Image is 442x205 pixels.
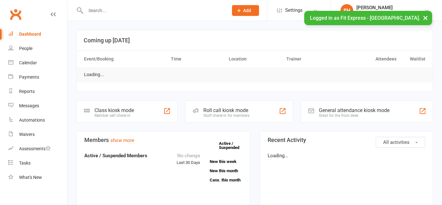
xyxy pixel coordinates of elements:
[8,70,67,84] a: Payments
[383,139,410,145] span: All activities
[340,4,353,17] div: SH
[310,15,420,21] span: Logged in as Fit Express - [GEOGRAPHIC_DATA].
[19,46,32,51] div: People
[210,169,242,173] a: New this month
[84,6,224,15] input: Search...
[8,170,67,185] a: What's New
[8,99,67,113] a: Messages
[219,137,247,154] a: Active / Suspended
[399,51,428,67] th: Waitlist
[420,11,431,25] button: ×
[81,67,107,82] td: Loading...
[19,60,37,65] div: Calendar
[226,51,284,67] th: Location
[319,107,389,113] div: General attendance kiosk mode
[376,137,425,148] button: All activities
[19,32,41,37] div: Dashboard
[19,175,42,180] div: What's New
[95,107,134,113] div: Class kiosk mode
[268,152,425,159] p: Loading...
[19,160,31,166] div: Tasks
[8,156,67,170] a: Tasks
[8,6,24,22] a: Clubworx
[177,152,200,166] div: Last 30 Days
[19,146,51,151] div: Assessments
[243,8,251,13] span: Add
[210,178,242,182] a: Canx. this month
[110,138,134,143] a: show more
[95,113,134,118] div: Member self check-in
[8,142,67,156] a: Assessments
[203,107,249,113] div: Roll call kiosk mode
[177,152,200,159] div: No change
[8,84,67,99] a: Reports
[285,3,303,18] span: Settings
[232,5,259,16] button: Add
[19,117,45,123] div: Automations
[341,51,399,67] th: Attendees
[356,5,424,11] div: [PERSON_NAME]
[19,103,39,108] div: Messages
[8,127,67,142] a: Waivers
[8,41,67,56] a: People
[319,113,389,118] div: Great for the front desk
[8,56,67,70] a: Calendar
[84,37,426,44] h3: Coming up [DATE]
[284,51,341,67] th: Trainer
[8,27,67,41] a: Dashboard
[81,51,168,67] th: Event/Booking
[168,51,226,67] th: Time
[8,113,67,127] a: Automations
[356,11,424,16] div: Fit Express - [GEOGRAPHIC_DATA]
[19,132,35,137] div: Waivers
[84,153,147,159] strong: Active / Suspended Members
[268,137,425,143] h3: Recent Activity
[203,113,249,118] div: Staff check-in for members
[19,89,35,94] div: Reports
[19,74,39,80] div: Payments
[84,137,242,143] h3: Members
[210,159,242,164] a: New this week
